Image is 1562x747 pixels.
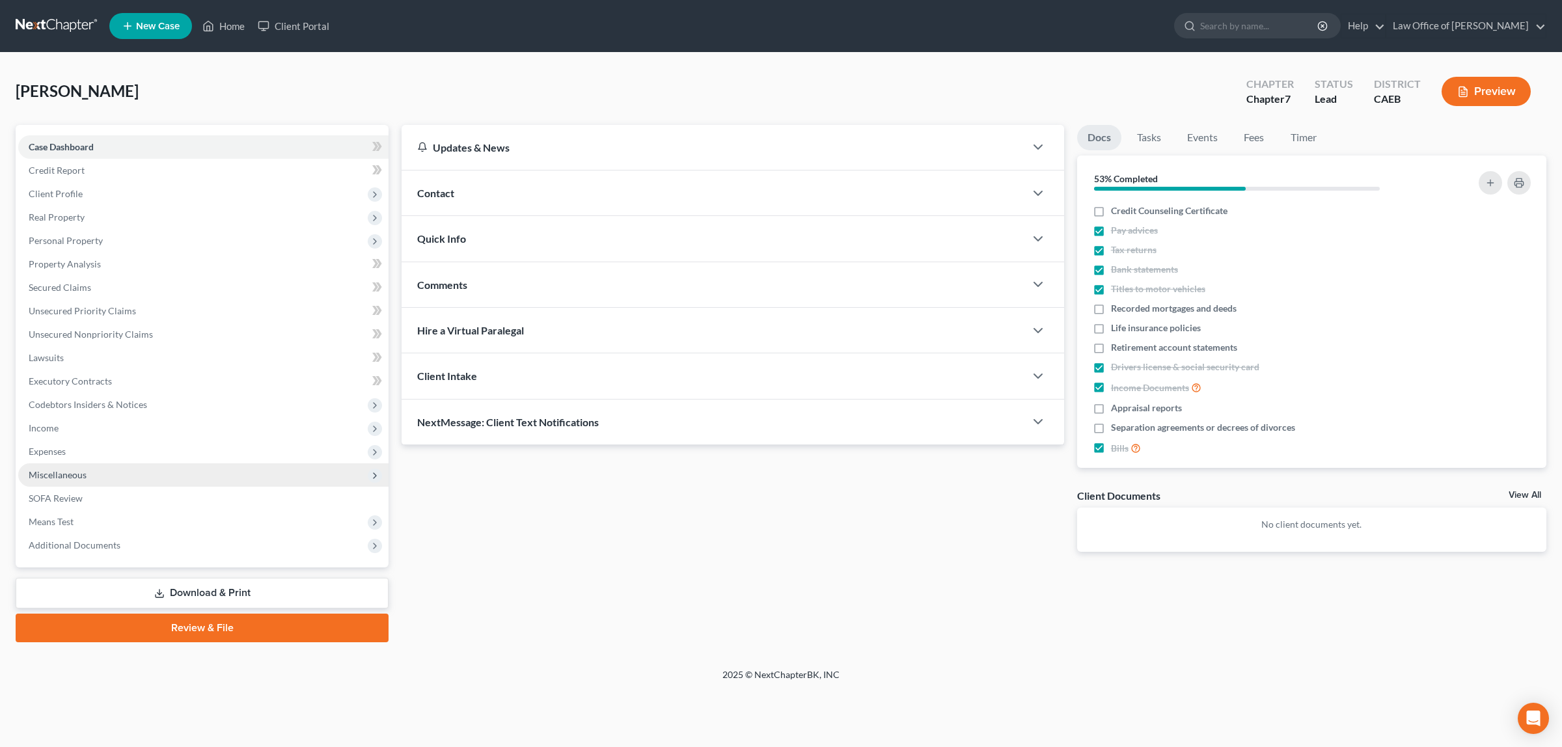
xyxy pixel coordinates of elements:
a: Law Office of [PERSON_NAME] [1386,14,1546,38]
span: Bills [1111,442,1129,455]
span: Case Dashboard [29,141,94,152]
a: Download & Print [16,578,389,608]
div: Status [1315,77,1353,92]
div: Lead [1315,92,1353,107]
a: SOFA Review [18,487,389,510]
a: Home [196,14,251,38]
a: Review & File [16,614,389,642]
span: SOFA Review [29,493,83,504]
span: Real Property [29,211,85,223]
span: Secured Claims [29,282,91,293]
span: Credit Counseling Certificate [1111,204,1227,217]
div: CAEB [1374,92,1421,107]
strong: 53% Completed [1094,173,1158,184]
span: Separation agreements or decrees of divorces [1111,421,1295,434]
a: Help [1341,14,1385,38]
span: Life insurance policies [1111,321,1201,334]
span: Credit Report [29,165,85,176]
span: Executory Contracts [29,375,112,387]
p: No client documents yet. [1088,518,1536,531]
a: Unsecured Priority Claims [18,299,389,323]
span: Client Profile [29,188,83,199]
span: Codebtors Insiders & Notices [29,399,147,410]
a: Executory Contracts [18,370,389,393]
span: Quick Info [417,232,466,245]
a: Docs [1077,125,1121,150]
span: Appraisal reports [1111,401,1182,414]
span: NextMessage: Client Text Notifications [417,416,599,428]
a: Timer [1280,125,1327,150]
div: Open Intercom Messenger [1518,703,1549,734]
span: Unsecured Priority Claims [29,305,136,316]
span: Expenses [29,446,66,457]
a: Events [1177,125,1228,150]
div: Updates & News [417,141,1009,154]
span: Income [29,422,59,433]
span: Additional Documents [29,539,120,550]
a: Tasks [1127,125,1171,150]
span: Means Test [29,516,74,527]
span: Unsecured Nonpriority Claims [29,329,153,340]
button: Preview [1442,77,1531,106]
div: Chapter [1246,77,1294,92]
div: Chapter [1246,92,1294,107]
span: Tax returns [1111,243,1157,256]
span: Comments [417,278,467,291]
span: Drivers license & social security card [1111,360,1259,373]
input: Search by name... [1200,14,1319,38]
span: Titles to motor vehicles [1111,282,1205,295]
span: New Case [136,21,180,31]
span: Recorded mortgages and deeds [1111,302,1237,315]
a: Secured Claims [18,276,389,299]
span: 7 [1285,92,1291,105]
span: Personal Property [29,235,103,246]
span: [PERSON_NAME] [16,81,139,100]
a: Unsecured Nonpriority Claims [18,323,389,346]
span: Lawsuits [29,352,64,363]
span: Property Analysis [29,258,101,269]
span: Contact [417,187,454,199]
a: Lawsuits [18,346,389,370]
a: Client Portal [251,14,336,38]
a: Case Dashboard [18,135,389,159]
span: Retirement account statements [1111,341,1237,354]
span: Miscellaneous [29,469,87,480]
a: View All [1509,491,1541,500]
div: 2025 © NextChapterBK, INC [410,668,1152,692]
a: Property Analysis [18,252,389,276]
div: Client Documents [1077,489,1160,502]
span: Income Documents [1111,381,1189,394]
span: Hire a Virtual Paralegal [417,324,524,336]
div: District [1374,77,1421,92]
span: Bank statements [1111,263,1178,276]
span: Client Intake [417,370,477,382]
a: Fees [1233,125,1275,150]
a: Credit Report [18,159,389,182]
span: Pay advices [1111,224,1158,237]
